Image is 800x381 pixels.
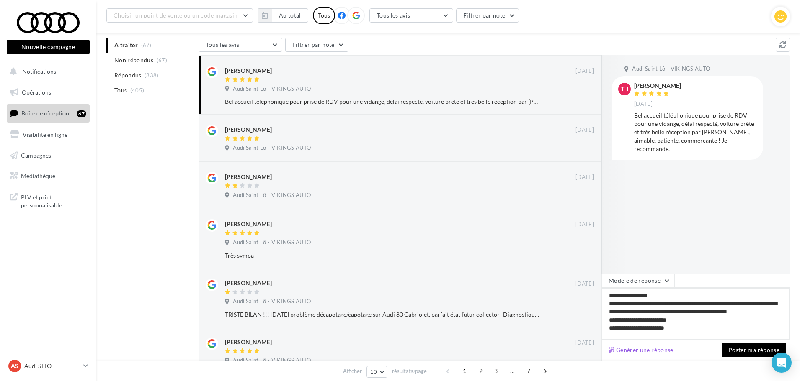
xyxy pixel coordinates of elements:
div: [PERSON_NAME] [225,125,272,134]
button: Nouvelle campagne [7,40,90,54]
span: (405) [130,87,145,94]
span: [DATE] [634,100,653,108]
span: Audi Saint Lô - VIKINGS AUTO [233,192,311,199]
span: [DATE] [575,221,594,228]
span: 7 [522,364,535,378]
span: Audi Saint Lô - VIKINGS AUTO [233,298,311,305]
a: PLV et print personnalisable [5,188,91,213]
span: ... [506,364,519,378]
button: Tous les avis [369,8,453,23]
button: Notifications [5,63,88,80]
button: Modèle de réponse [601,274,674,288]
span: AS [11,362,18,370]
div: [PERSON_NAME] [225,66,272,75]
div: [PERSON_NAME] [225,173,272,181]
span: [DATE] [575,174,594,181]
span: Tous les avis [206,41,240,48]
span: résultats/page [392,367,427,375]
a: Opérations [5,84,91,101]
span: 2 [474,364,488,378]
button: Filtrer par note [285,38,348,52]
div: [PERSON_NAME] [225,279,272,287]
span: Audi Saint Lô - VIKINGS AUTO [632,65,710,73]
span: Non répondus [114,56,153,64]
div: [PERSON_NAME] [225,338,272,346]
span: Audi Saint Lô - VIKINGS AUTO [233,239,311,246]
span: (338) [145,72,159,79]
span: 1 [458,364,471,378]
button: Au total [258,8,308,23]
span: [DATE] [575,126,594,134]
span: Campagnes [21,151,51,159]
button: Filtrer par note [456,8,519,23]
div: [PERSON_NAME] [634,83,681,89]
span: TH [621,85,629,93]
button: Générer une réponse [605,345,677,355]
div: Tous [313,7,335,24]
div: Bel accueil téléphonique pour prise de RDV pour une vidange, délai respecté, voiture prête et tré... [225,97,539,106]
a: Médiathèque [5,167,91,185]
span: Tous les avis [377,12,410,19]
div: 67 [77,110,86,117]
span: (67) [157,57,167,64]
div: TRISTE BILAN !!! [DATE] problème décapotage/capotage sur Audi 80 Cabriolet, parfait état futur co... [225,310,539,319]
span: Audi Saint Lô - VIKINGS AUTO [233,144,311,152]
p: Audi STLO [24,362,80,370]
span: Visibilité en ligne [23,131,67,138]
span: Opérations [22,89,51,96]
a: Visibilité en ligne [5,126,91,143]
a: Campagnes [5,147,91,164]
span: Choisir un point de vente ou un code magasin [114,12,237,19]
span: Notifications [22,68,56,75]
span: 3 [489,364,503,378]
span: 10 [370,368,377,375]
button: Choisir un point de vente ou un code magasin [106,8,253,23]
button: Au total [272,8,308,23]
span: [DATE] [575,67,594,75]
span: [DATE] [575,280,594,288]
span: Afficher [343,367,362,375]
span: [DATE] [575,339,594,347]
button: Poster ma réponse [722,343,786,357]
a: AS Audi STLO [7,358,90,374]
div: Open Intercom Messenger [772,353,792,373]
span: Médiathèque [21,172,55,179]
div: Très sympa [225,251,539,260]
div: Bel accueil téléphonique pour prise de RDV pour une vidange, délai respecté, voiture prête et tré... [634,111,756,153]
span: Tous [114,86,127,95]
span: Boîte de réception [21,110,69,117]
button: 10 [366,366,388,378]
span: Audi Saint Lô - VIKINGS AUTO [233,85,311,93]
span: Audi Saint Lô - VIKINGS AUTO [233,357,311,364]
div: [PERSON_NAME] [225,220,272,228]
span: Répondus [114,71,142,79]
span: PLV et print personnalisable [21,192,86,210]
button: Tous les avis [199,38,282,52]
a: Boîte de réception67 [5,104,91,122]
